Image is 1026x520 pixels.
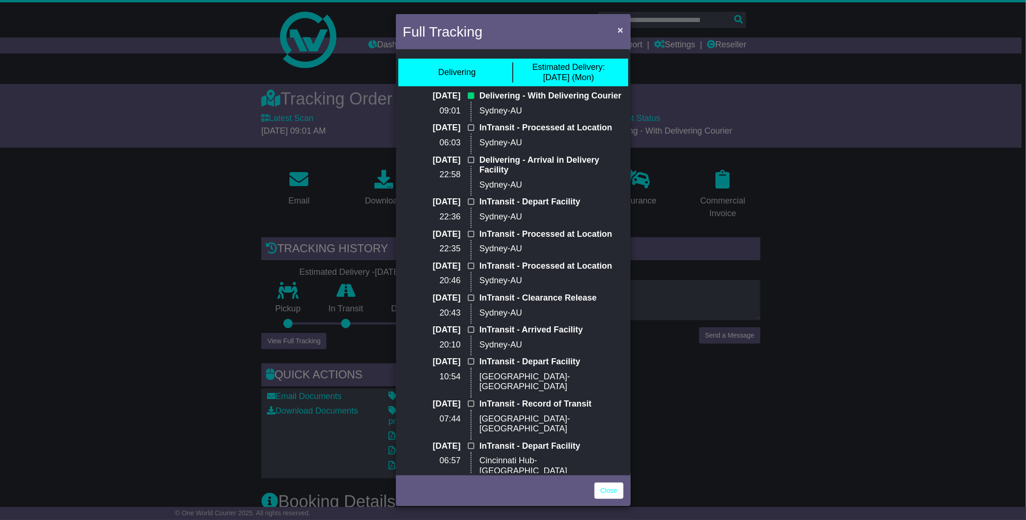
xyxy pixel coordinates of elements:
[403,123,461,133] p: [DATE]
[403,197,461,207] p: [DATE]
[403,244,461,254] p: 22:35
[479,155,623,175] p: Delivering - Arrival in Delivery Facility
[479,138,623,148] p: Sydney-AU
[403,293,461,303] p: [DATE]
[479,123,623,133] p: InTransit - Processed at Location
[479,441,623,452] p: InTransit - Depart Facility
[479,357,623,367] p: InTransit - Depart Facility
[403,212,461,222] p: 22:36
[479,91,623,101] p: Delivering - With Delivering Courier
[479,212,623,222] p: Sydney-AU
[403,308,461,318] p: 20:43
[479,340,623,350] p: Sydney-AU
[479,414,623,434] p: [GEOGRAPHIC_DATA]-[GEOGRAPHIC_DATA]
[479,197,623,207] p: InTransit - Depart Facility
[403,170,461,180] p: 22:58
[479,308,623,318] p: Sydney-AU
[403,138,461,148] p: 06:03
[403,441,461,452] p: [DATE]
[532,62,605,83] div: [DATE] (Mon)
[403,276,461,286] p: 20:46
[594,482,623,499] a: Close
[479,293,623,303] p: InTransit - Clearance Release
[617,24,623,35] span: ×
[403,21,483,42] h4: Full Tracking
[479,229,623,240] p: InTransit - Processed at Location
[403,414,461,424] p: 07:44
[479,180,623,190] p: Sydney-AU
[403,456,461,466] p: 06:57
[613,20,628,39] button: Close
[479,456,623,476] p: Cincinnati Hub-[GEOGRAPHIC_DATA]
[479,276,623,286] p: Sydney-AU
[479,372,623,392] p: [GEOGRAPHIC_DATA]-[GEOGRAPHIC_DATA]
[479,106,623,116] p: Sydney-AU
[479,325,623,335] p: InTransit - Arrived Facility
[403,155,461,166] p: [DATE]
[438,68,476,78] div: Delivering
[403,229,461,240] p: [DATE]
[403,261,461,271] p: [DATE]
[403,106,461,116] p: 09:01
[403,340,461,350] p: 20:10
[403,357,461,367] p: [DATE]
[479,399,623,409] p: InTransit - Record of Transit
[479,244,623,254] p: Sydney-AU
[479,261,623,271] p: InTransit - Processed at Location
[403,325,461,335] p: [DATE]
[403,91,461,101] p: [DATE]
[532,62,605,72] span: Estimated Delivery:
[403,399,461,409] p: [DATE]
[403,372,461,382] p: 10:54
